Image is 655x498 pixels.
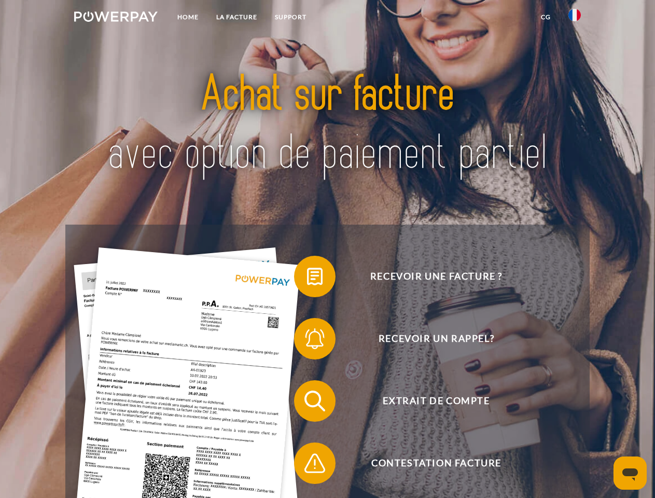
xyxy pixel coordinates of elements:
a: Home [169,8,207,26]
img: qb_bell.svg [302,326,328,352]
img: logo-powerpay-white.svg [74,11,158,22]
a: LA FACTURE [207,8,266,26]
span: Recevoir un rappel? [309,318,563,359]
img: qb_search.svg [302,388,328,414]
img: qb_bill.svg [302,264,328,289]
img: qb_warning.svg [302,450,328,476]
span: Extrait de compte [309,380,563,422]
button: Contestation Facture [294,442,564,484]
a: Support [266,8,315,26]
button: Recevoir une facture ? [294,256,564,297]
iframe: Bouton de lancement de la fenêtre de messagerie [614,457,647,490]
button: Extrait de compte [294,380,564,422]
span: Contestation Facture [309,442,563,484]
img: fr [568,9,581,21]
a: CG [532,8,560,26]
img: title-powerpay_fr.svg [99,50,556,199]
button: Recevoir un rappel? [294,318,564,359]
span: Recevoir une facture ? [309,256,563,297]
